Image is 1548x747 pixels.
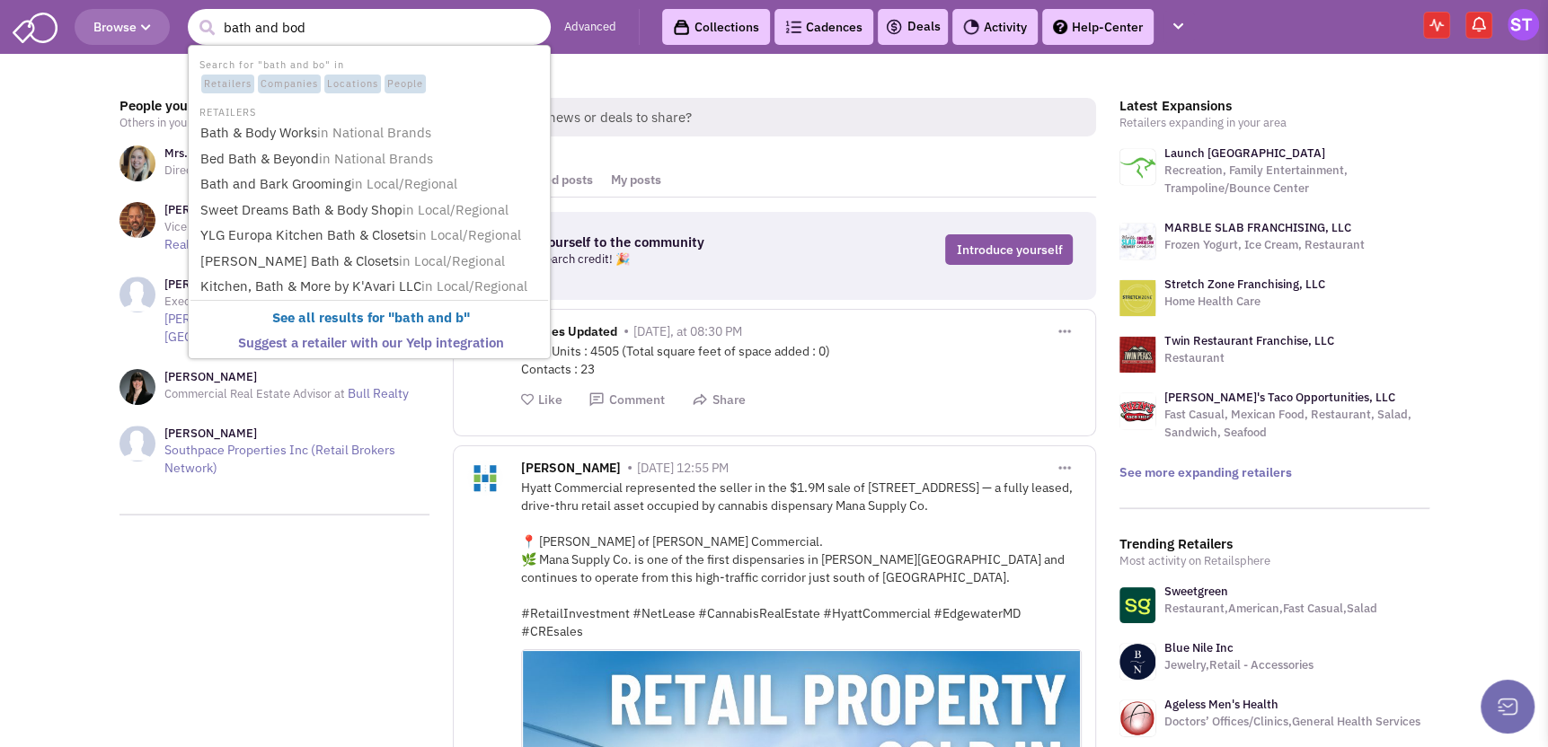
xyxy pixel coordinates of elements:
[1164,697,1278,712] a: Ageless Men's Health
[119,98,429,114] h3: People you may know
[164,145,418,162] h3: Mrs. [PERSON_NAME]
[399,252,505,269] span: in Local/Regional
[1164,220,1351,235] a: MARBLE SLAB FRANCHISING, LLC
[195,331,547,356] a: Suggest a retailer with our Yelp integration
[495,98,1096,136] span: Retail news or deals to share?
[195,306,547,330] a: See all results for "bath and b"
[1119,552,1429,570] p: Most activity on Retailsphere
[602,163,670,197] a: My posts
[1164,656,1314,674] p: Jewelry,Retail - Accessories
[119,114,429,132] p: Others in your area to connect with
[1164,236,1365,254] p: Frozen Yogurt, Ice Cream, Restaurant
[1164,406,1429,442] p: Fast Casual, Mexican Food, Restaurant, Salad, Sandwich, Seafood
[164,293,419,345] a: [PERSON_NAME] [PERSON_NAME] LaSalle, IP - [GEOGRAPHIC_DATA], [GEOGRAPHIC_DATA]
[164,426,429,442] h3: [PERSON_NAME]
[1164,349,1334,367] p: Restaurant
[637,460,729,476] span: [DATE] 12:55 PM
[195,172,547,197] a: Bath and Bark Groomingin Local/Regional
[164,369,409,385] h3: [PERSON_NAME]
[1119,644,1155,680] img: www.bluenile.com
[538,391,562,408] span: Like
[421,277,527,294] span: in Local/Regional
[119,277,155,312] img: NoImageAvailable1.jpg
[164,277,429,293] h3: [PERSON_NAME] [PERSON_NAME]
[385,75,426,94] span: People
[945,234,1073,265] a: Introduce yourself
[258,75,321,94] span: Companies
[190,101,548,120] li: RETAILERS
[201,75,254,94] span: Retailers
[1119,464,1292,480] a: See more expanding retailers
[1164,293,1325,311] p: Home Health Care
[195,147,547,171] a: Bed Bath & Beyondin National Brands
[521,342,1082,378] div: Total Units : 4505 (Total square feet of space added : 0) Contacts : 23
[692,391,746,409] button: Share
[475,250,815,268] p: Get a free research credit! 🎉
[588,391,665,409] button: Comment
[75,9,170,45] button: Browse
[164,442,395,476] a: Southpace Properties Inc (Retail Brokers Network)
[673,19,690,36] img: icon-collection-lavender-black.svg
[1164,713,1420,731] p: Doctors’ Offices/Clinics,General Health Services
[885,16,903,38] img: icon-deals.svg
[1119,114,1429,132] p: Retailers expanding in your area
[785,21,801,33] img: Cadences_logo.png
[1164,390,1395,405] a: [PERSON_NAME]'s Taco Opportunities, LLC
[195,224,547,248] a: YLG Europa Kitchen Bath & Closetsin Local/Regional
[195,275,547,299] a: Kitchen, Bath & More by K'Avari LLCin Local/Regional
[885,16,941,38] a: Deals
[188,9,551,45] input: Search
[324,75,381,94] span: Locations
[238,334,504,351] b: Suggest a retailer with our Yelp integration
[633,323,742,339] span: [DATE], at 08:30 PM
[1119,224,1155,259] img: logo
[1119,280,1155,316] img: logo
[13,9,57,43] img: SmartAdmin
[1053,20,1067,34] img: help.png
[521,323,617,344] span: Entities Updated
[475,234,815,250] h3: Introduce yourself to the community
[1119,98,1429,114] h3: Latest Expansions
[662,9,770,45] a: Collections
[195,198,547,223] a: Sweet Dreams Bath & Body Shopin Local/Regional
[1119,393,1155,429] img: logo
[514,163,602,197] a: Saved posts
[272,309,470,326] b: See all results for "bath and b"
[1164,145,1325,161] a: Launch [GEOGRAPHIC_DATA]
[1119,149,1155,185] img: logo
[317,124,431,141] span: in National Brands
[1119,536,1429,552] h3: Trending Retailers
[1164,333,1334,348] a: Twin Restaurant Franchise, LLC
[952,9,1038,45] a: Activity
[1119,337,1155,373] img: logo
[93,19,151,35] span: Browse
[415,226,521,243] span: in Local/Regional
[351,175,457,192] span: in Local/Regional
[402,201,509,218] span: in Local/Regional
[1164,277,1325,292] a: Stretch Zone Franchising, LLC
[1119,587,1155,623] img: www.sweetgreen.com
[164,219,323,234] span: Vice President Construction at
[963,19,979,35] img: Activity.png
[319,150,433,167] span: in National Brands
[1164,640,1234,655] a: Blue Nile Inc
[1164,162,1429,198] p: Recreation, Family Entertainment, Trampoline/Bounce Center
[1042,9,1154,45] a: Help-Center
[164,294,307,309] span: Executive Vice President at
[119,426,155,461] img: NoImageAvailable1.jpg
[1508,9,1539,40] img: Shannon Tyndall
[195,121,547,145] a: Bath & Body Worksin National Brands
[164,218,421,252] a: [PERSON_NAME] Real Estate Group
[195,250,547,274] a: [PERSON_NAME] Bath & Closetsin Local/Regional
[774,9,873,45] a: Cadences
[521,460,621,480] span: [PERSON_NAME]
[1164,600,1377,618] p: Restaurant,American,Fast Casual,Salad
[564,19,616,36] a: Advanced
[348,385,409,401] a: Bull Realty
[1164,584,1228,599] a: Sweetgreen
[190,54,548,95] li: Search for "bath and bo" in
[521,391,562,409] button: Like
[164,163,278,178] span: Director Of Leasing at
[164,202,429,218] h3: [PERSON_NAME]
